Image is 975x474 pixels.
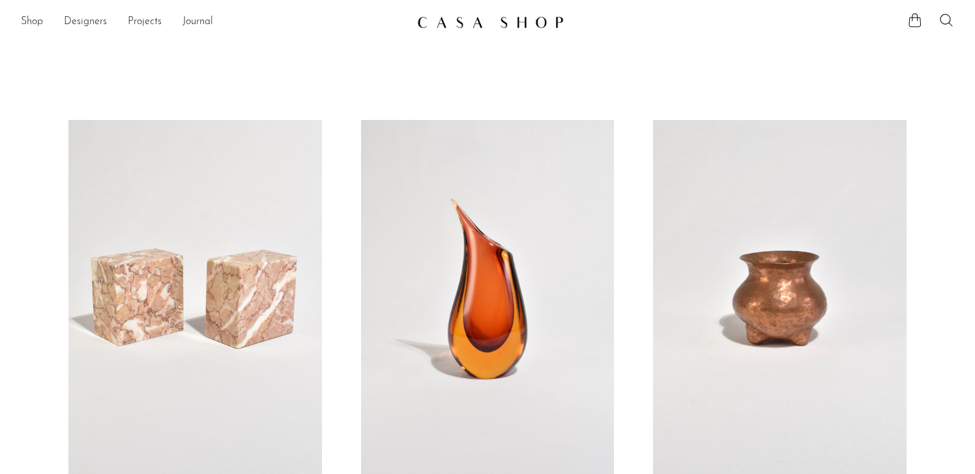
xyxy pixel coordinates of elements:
a: Journal [182,14,213,31]
a: Designers [64,14,107,31]
ul: NEW HEADER MENU [21,11,407,33]
a: Projects [128,14,162,31]
nav: Desktop navigation [21,11,407,33]
a: Shop [21,14,43,31]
